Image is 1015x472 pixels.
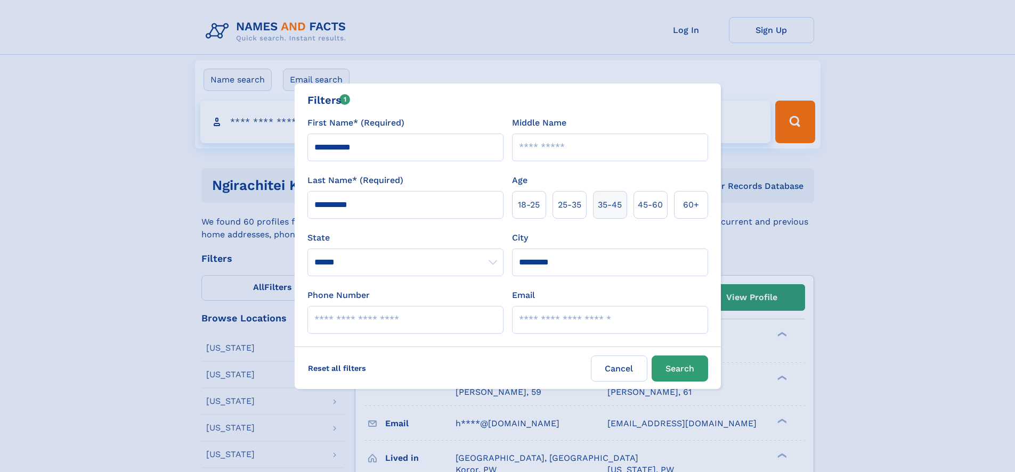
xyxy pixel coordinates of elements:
span: 45‑60 [638,198,663,211]
div: Filters [307,92,351,108]
button: Search [652,355,708,382]
span: 35‑45 [598,198,622,211]
label: Email [512,289,535,302]
label: Phone Number [307,289,370,302]
label: Middle Name [512,117,566,129]
span: 18‑25 [518,198,540,211]
label: Reset all filters [301,355,373,381]
label: Age [512,174,527,187]
label: City [512,231,528,244]
span: 60+ [683,198,699,211]
label: Cancel [591,355,647,382]
span: 25‑35 [558,198,581,211]
label: First Name* (Required) [307,117,404,129]
label: Last Name* (Required) [307,174,403,187]
label: State [307,231,504,244]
